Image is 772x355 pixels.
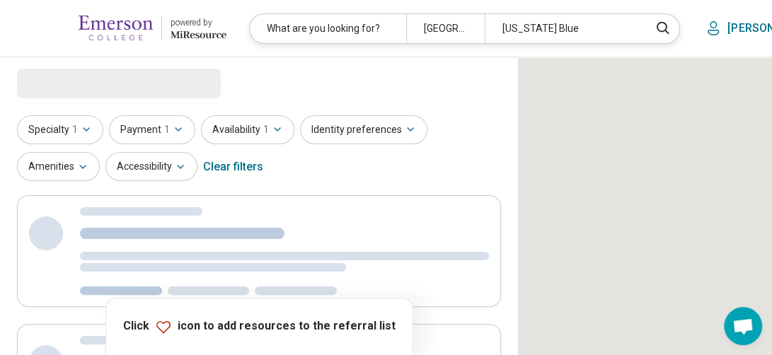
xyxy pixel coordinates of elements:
[79,11,153,45] img: Emerson College
[123,318,396,335] p: Click icon to add resources to the referral list
[17,152,100,181] button: Amenities
[203,150,263,184] div: Clear filters
[201,115,294,144] button: Availability1
[109,115,195,144] button: Payment1
[17,69,136,97] span: Loading...
[17,115,103,144] button: Specialty1
[485,14,641,43] div: [US_STATE] Blue
[724,307,762,345] div: Open chat
[300,115,427,144] button: Identity preferences
[406,14,485,43] div: [GEOGRAPHIC_DATA]
[250,14,406,43] div: What are you looking for?
[164,122,170,137] span: 1
[171,16,226,29] div: powered by
[263,122,269,137] span: 1
[72,122,78,137] span: 1
[105,152,197,181] button: Accessibility
[23,11,226,45] a: Emerson Collegepowered by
